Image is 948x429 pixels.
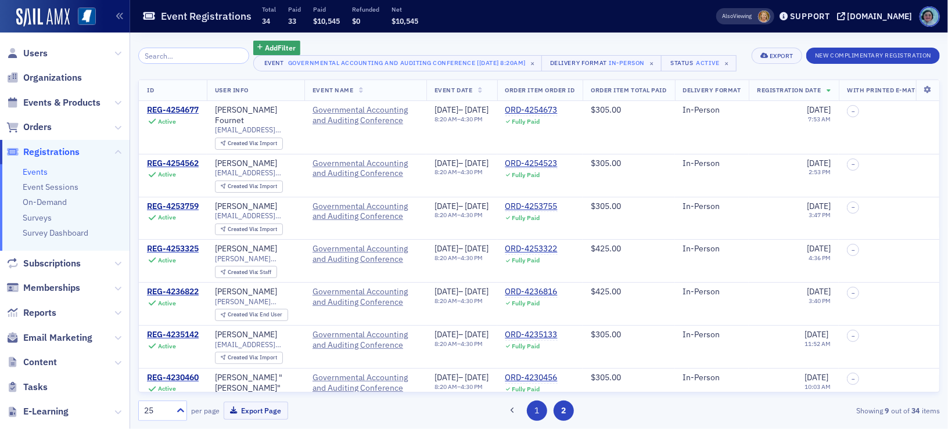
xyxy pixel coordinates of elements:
button: EventGovernmental Accounting and Auditing Conference [[DATE] 8:20am]× [253,55,543,71]
span: [DATE] [465,372,489,383]
div: REG-4230460 [147,373,199,383]
div: Import [228,183,278,190]
h1: Event Registrations [161,9,252,23]
span: [DATE] [435,158,458,168]
a: ORD-4254673 [505,105,558,116]
button: 1 [527,401,547,421]
a: Memberships [6,282,80,294]
div: Import [228,140,278,147]
div: REG-4254677 [147,105,199,116]
span: [DATE] [807,201,831,211]
span: – [852,290,855,297]
a: Organizations [6,71,82,84]
a: [PERSON_NAME] [215,330,277,340]
span: $305.00 [591,201,621,211]
span: Event Date [435,86,472,94]
div: [DOMAIN_NAME] [848,11,913,21]
div: Active [158,343,176,350]
span: – [852,204,855,211]
span: [EMAIL_ADDRESS][DOMAIN_NAME] [215,340,296,349]
span: Governmental Accounting and Auditing Conference [313,105,418,125]
span: $10,545 [392,16,418,26]
time: 8:20 AM [435,383,457,391]
strong: 34 [910,405,922,416]
p: Refunded [352,5,379,13]
span: 34 [262,16,270,26]
div: Support [790,11,830,21]
time: 3:40 PM [809,297,831,305]
a: Governmental Accounting and Auditing Conference [313,201,418,222]
time: 2:53 PM [809,168,831,176]
span: [DATE] [465,158,489,168]
span: Subscriptions [23,257,81,270]
span: [DATE] [465,243,489,254]
div: Active [158,171,176,178]
span: Event Name [313,86,353,94]
div: Created Via: Import [215,352,283,364]
div: – [435,211,489,219]
span: [DATE] [465,201,489,211]
time: 8:20 AM [435,297,457,305]
span: [DATE] [435,104,458,115]
div: In-Person [683,105,741,116]
div: 25 [144,405,170,417]
a: [PERSON_NAME] Fournet [215,105,296,125]
div: – [435,340,489,348]
span: Users [23,47,48,60]
span: $305.00 [591,372,621,383]
a: Governmental Accounting and Auditing Conference [313,373,418,393]
a: ORD-4253755 [505,201,558,212]
span: Created Via : [228,139,260,147]
div: – [435,244,489,254]
span: E-Learning [23,405,69,418]
div: – [435,168,489,176]
a: Reports [6,307,56,319]
input: Search… [138,48,249,64]
span: [DATE] [435,286,458,297]
span: [DATE] [807,104,831,115]
label: per page [191,405,220,416]
a: ORD-4236816 [505,287,558,297]
a: [PERSON_NAME] [215,201,277,212]
span: Ellen Vaughn [758,10,770,23]
time: 4:30 PM [461,254,483,262]
time: 4:30 PM [461,115,483,123]
span: Viewing [723,12,752,20]
div: – [435,297,489,305]
span: Created Via : [228,182,260,190]
span: 33 [288,16,296,26]
a: Survey Dashboard [23,228,88,238]
div: Export [770,53,793,59]
span: [DATE] [435,372,458,383]
div: Also [723,12,734,20]
time: 4:30 PM [461,297,483,305]
a: REG-4254562 [147,158,199,169]
a: [PERSON_NAME] "[PERSON_NAME]" [PERSON_NAME] [215,373,296,403]
a: REG-4253325 [147,244,199,254]
div: – [435,158,489,169]
span: $0 [352,16,360,26]
a: [PERSON_NAME] [215,244,277,254]
span: [DATE] [465,329,489,340]
span: × [721,58,732,69]
div: In-Person [683,330,741,340]
span: [EMAIL_ADDRESS][DOMAIN_NAME] [215,211,296,220]
div: Fully Paid [512,257,540,264]
a: Event Sessions [23,182,78,192]
time: 8:20 AM [435,254,457,262]
span: × [647,58,658,69]
time: 8:20 AM [435,340,457,348]
span: Governmental Accounting and Auditing Conference [313,244,418,264]
span: [DATE] [465,104,489,115]
time: 7:53 AM [808,115,831,123]
span: Registration Date [757,86,821,94]
span: [DATE] [435,243,458,254]
a: ORD-4253322 [505,244,558,254]
span: Order Item Order ID [505,86,575,94]
div: Fully Paid [512,385,540,393]
a: Orders [6,121,52,134]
